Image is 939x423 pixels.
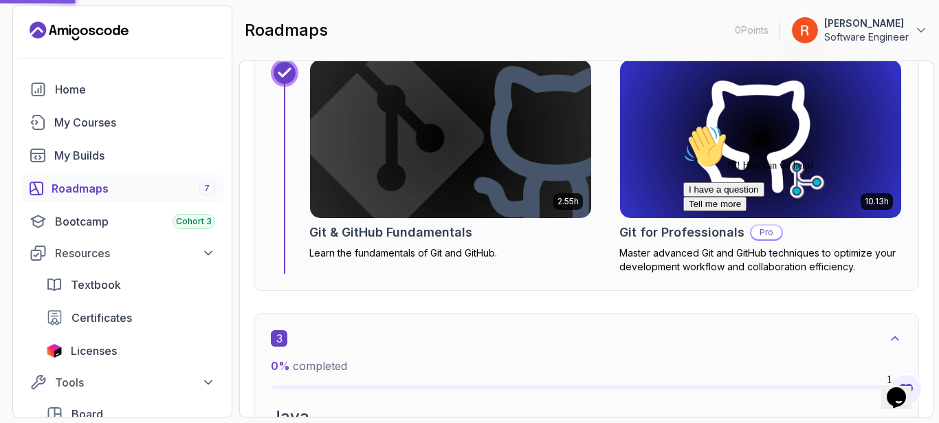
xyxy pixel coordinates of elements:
button: I have a question [5,63,87,78]
p: Learn the fundamentals of Git and GitHub. [309,246,592,260]
img: user profile image [792,17,818,43]
button: Tell me more [5,78,69,92]
span: 3 [271,330,287,347]
div: Resources [55,245,215,261]
div: Roadmaps [52,180,215,197]
p: 0 Points [735,23,769,37]
div: Home [55,81,215,98]
iframe: chat widget [881,368,925,409]
a: licenses [38,337,223,365]
img: Git for Professionals card [620,60,901,217]
button: Tools [21,370,223,395]
a: courses [21,109,223,136]
iframe: chat widget [678,119,925,361]
a: Git for Professionals card10.13hGit for ProfessionalsProMaster advanced Git and GitHub techniques... [619,59,902,273]
span: 0 % [271,359,290,373]
p: Software Engineer [824,30,909,44]
img: jetbrains icon [46,344,63,358]
div: Tools [55,374,215,391]
a: certificates [38,304,223,332]
a: textbook [38,271,223,299]
span: Cohort 3 [176,216,212,227]
img: :wave: [5,6,49,50]
div: 👋Hi! How can we help?I have a questionTell me more [5,6,253,92]
button: user profile image[PERSON_NAME]Software Engineer [791,17,928,44]
p: [PERSON_NAME] [824,17,909,30]
p: Master advanced Git and GitHub techniques to optimize your development workflow and collaboration... [619,246,902,274]
a: Git & GitHub Fundamentals card2.55hGit & GitHub FundamentalsLearn the fundamentals of Git and Git... [309,59,592,259]
div: My Builds [54,147,215,164]
a: bootcamp [21,208,223,235]
h2: Git for Professionals [619,223,744,242]
a: builds [21,142,223,169]
h2: Git & GitHub Fundamentals [309,223,472,242]
span: Certificates [71,310,132,326]
a: roadmaps [21,175,223,202]
div: Bootcamp [55,213,215,230]
button: Resources [21,241,223,265]
img: Git & GitHub Fundamentals card [303,56,598,222]
h2: roadmaps [245,19,328,41]
span: 7 [204,183,210,194]
a: Landing page [30,20,129,42]
span: completed [271,359,347,373]
span: Hi! How can we help? [5,41,136,52]
span: Textbook [71,276,121,293]
span: Licenses [71,343,117,359]
a: home [21,76,223,103]
div: My Courses [54,114,215,131]
p: 2.55h [557,196,579,207]
span: Board [71,406,103,422]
